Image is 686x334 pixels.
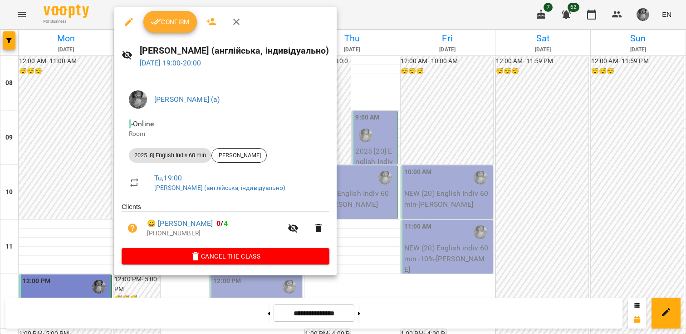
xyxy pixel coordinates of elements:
[212,151,266,160] span: [PERSON_NAME]
[129,151,211,160] span: 2025 [8] English Indiv 60 min
[129,251,322,262] span: Cancel the class
[129,120,156,128] span: - Online
[147,218,213,229] a: 😀 [PERSON_NAME]
[122,217,143,239] button: Unpaid. Bill the attendance?
[147,229,282,238] p: [PHONE_NUMBER]
[140,44,329,58] h6: [PERSON_NAME] (англійська, індивідуально)
[151,16,190,27] span: Confirm
[143,11,197,33] button: Confirm
[122,248,329,264] button: Cancel the class
[129,130,322,139] p: Room
[154,95,220,104] a: [PERSON_NAME] (а)
[140,59,201,67] a: [DATE] 19:00-20:00
[216,219,220,228] span: 0
[211,148,267,163] div: [PERSON_NAME]
[224,219,228,228] span: 4
[122,202,329,248] ul: Clients
[216,219,227,228] b: /
[154,184,285,191] a: [PERSON_NAME] (англійська, індивідуально)
[129,90,147,109] img: d8a229def0a6a8f2afd845e9c03c6922.JPG
[154,174,182,182] a: Tu , 19:00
